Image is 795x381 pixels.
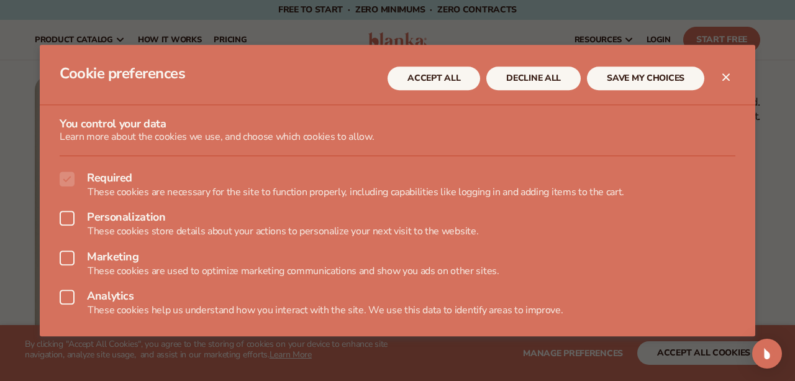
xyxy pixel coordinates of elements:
[60,305,735,316] p: These cookies help us understand how you interact with the site. We use this data to identify are...
[60,65,388,93] h2: Cookie preferences
[60,226,735,238] p: These cookies store details about your actions to personalize your next visit to the website.
[60,250,735,265] label: Marketing
[60,186,735,198] p: These cookies are necessary for the site to function properly, including capabilities like loggin...
[60,290,735,305] label: Analytics
[752,339,782,369] div: Open Intercom Messenger
[60,131,735,143] p: Learn more about the cookies we use, and choose which cookies to allow.
[60,265,735,277] p: These cookies are used to optimize marketing communications and show you ads on other sites.
[60,118,735,132] h3: You control your data
[587,67,704,90] button: SAVE MY CHOICES
[60,172,735,186] label: Required
[388,67,480,90] button: ACCEPT ALL
[719,70,734,85] button: Close dialog
[60,211,735,226] label: Personalization
[486,67,581,90] button: DECLINE ALL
